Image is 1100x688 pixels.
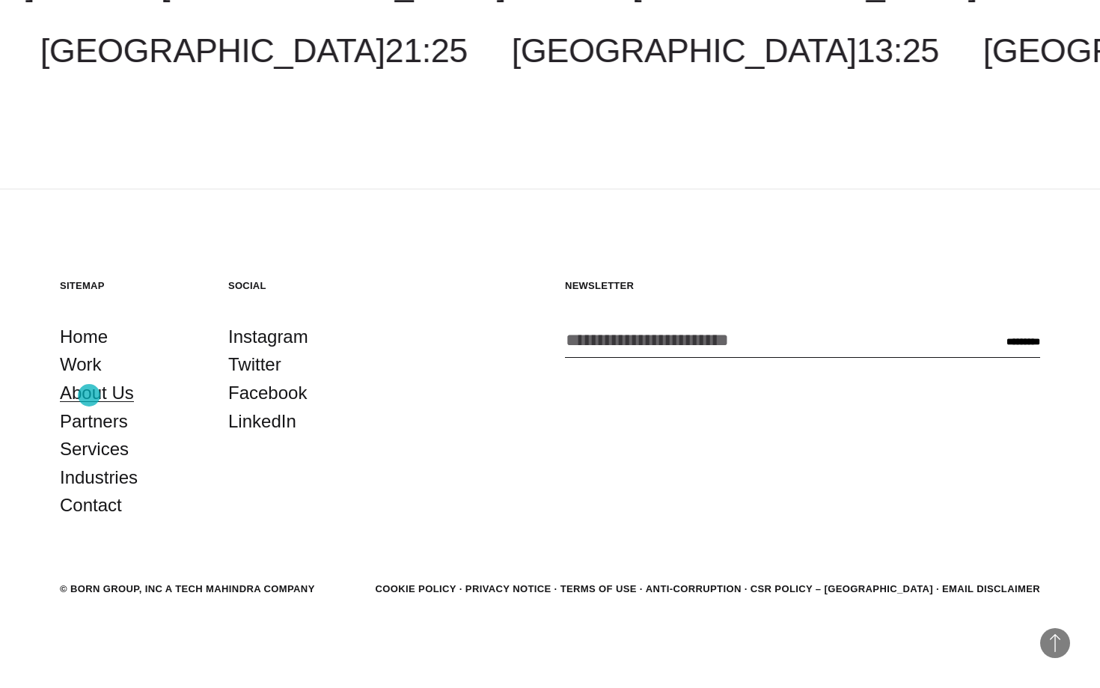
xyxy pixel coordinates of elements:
[228,407,296,436] a: LinkedIn
[465,583,551,594] a: Privacy Notice
[60,435,129,463] a: Services
[646,583,742,594] a: Anti-Corruption
[857,31,939,70] span: 13:25
[228,323,308,351] a: Instagram
[60,582,315,597] div: © BORN GROUP, INC A Tech Mahindra Company
[60,323,108,351] a: Home
[60,279,198,292] h5: Sitemap
[385,31,468,70] span: 21:25
[942,583,1040,594] a: Email Disclaimer
[60,463,138,492] a: Industries
[375,583,456,594] a: Cookie Policy
[60,491,122,520] a: Contact
[60,379,134,407] a: About Us
[228,379,307,407] a: Facebook
[512,31,939,70] a: [GEOGRAPHIC_DATA]13:25
[751,583,933,594] a: CSR POLICY – [GEOGRAPHIC_DATA]
[228,350,281,379] a: Twitter
[228,279,367,292] h5: Social
[60,407,128,436] a: Partners
[560,583,637,594] a: Terms of Use
[1040,628,1070,658] button: Back to Top
[60,350,102,379] a: Work
[40,31,468,70] a: [GEOGRAPHIC_DATA]21:25
[565,279,1040,292] h5: Newsletter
